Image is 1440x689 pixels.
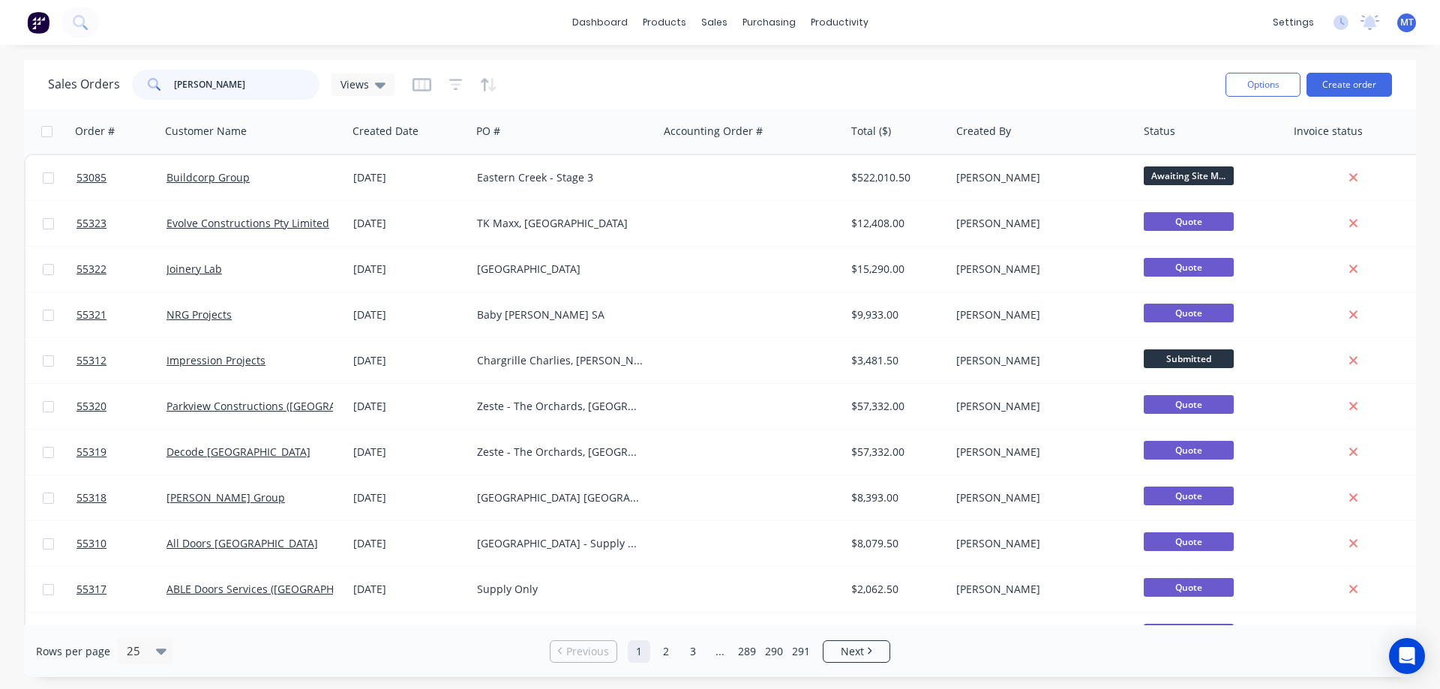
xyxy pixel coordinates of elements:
div: productivity [803,11,876,34]
div: $8,393.00 [851,490,940,505]
div: $57,332.00 [851,399,940,414]
span: 55310 [76,536,106,551]
a: Page 1 is your current page [628,640,650,663]
a: Buildcorp Group [166,170,250,184]
a: 55321 [76,292,166,337]
span: 55320 [76,399,106,414]
div: $12,408.00 [851,216,940,231]
span: Quote [1144,441,1234,460]
a: 55312 [76,338,166,383]
div: Supply Only [477,582,643,597]
div: [GEOGRAPHIC_DATA] [477,262,643,277]
div: [PERSON_NAME] [956,262,1123,277]
div: Invoice status [1294,124,1363,139]
a: Evolve Constructions Pty Limited [166,216,329,230]
span: Rows per page [36,644,110,659]
a: Parkview Constructions ([GEOGRAPHIC_DATA]) Pty Ltd [166,399,433,413]
span: 55322 [76,262,106,277]
div: $522,010.50 [851,170,940,185]
div: Baby [PERSON_NAME] SA [477,307,643,322]
ul: Pagination [544,640,896,663]
span: Quote [1144,258,1234,277]
a: Page 290 [763,640,785,663]
span: Next [841,644,864,659]
span: Quote [1144,624,1234,643]
a: Decode [GEOGRAPHIC_DATA] [166,445,310,459]
a: Page 2 [655,640,677,663]
a: 55320 [76,384,166,429]
div: [PERSON_NAME] [956,170,1123,185]
a: 55319 [76,430,166,475]
a: Page 289 [736,640,758,663]
div: Order # [75,124,115,139]
div: Accounting Order # [664,124,763,139]
div: settings [1265,11,1321,34]
a: 55322 [76,247,166,292]
a: 55318 [76,475,166,520]
a: Jump forward [709,640,731,663]
a: 55310 [76,521,166,566]
a: Page 3 [682,640,704,663]
a: [PERSON_NAME] Group [166,490,285,505]
div: [DATE] [353,307,465,322]
div: [PERSON_NAME] [956,399,1123,414]
div: [DATE] [353,536,465,551]
a: All Doors [GEOGRAPHIC_DATA] [166,536,318,550]
span: Quote [1144,304,1234,322]
div: Chargrille Charlies, [PERSON_NAME][GEOGRAPHIC_DATA] [477,353,643,368]
div: [GEOGRAPHIC_DATA] [GEOGRAPHIC_DATA] [477,490,643,505]
div: [PERSON_NAME] [956,536,1123,551]
span: 55312 [76,353,106,368]
a: 55323 [76,201,166,246]
div: $8,079.50 [851,536,940,551]
span: Submitted [1144,349,1234,368]
a: 55316 [76,613,166,658]
a: Joinery Lab [166,262,222,276]
div: [PERSON_NAME] [956,216,1123,231]
div: [PERSON_NAME] [956,307,1123,322]
a: dashboard [565,11,635,34]
div: Customer Name [165,124,247,139]
span: Quote [1144,532,1234,551]
div: $9,933.00 [851,307,940,322]
div: [DATE] [353,170,465,185]
a: NRG Projects [166,307,232,322]
div: [DATE] [353,399,465,414]
div: Total ($) [851,124,891,139]
div: [DATE] [353,353,465,368]
div: [PERSON_NAME] [956,582,1123,597]
div: PO # [476,124,500,139]
span: Views [340,76,369,92]
span: Quote [1144,487,1234,505]
span: 55318 [76,490,106,505]
div: Open Intercom Messenger [1389,638,1425,674]
span: Quote [1144,395,1234,414]
a: 55317 [76,567,166,612]
div: purchasing [735,11,803,34]
span: 55319 [76,445,106,460]
div: [DATE] [353,490,465,505]
div: Created By [956,124,1011,139]
a: Previous page [550,644,616,659]
a: 53085 [76,155,166,200]
span: 55317 [76,582,106,597]
div: Created Date [352,124,418,139]
a: Next page [823,644,889,659]
button: Options [1225,73,1300,97]
input: Search... [174,70,320,100]
span: Quote [1144,212,1234,231]
div: products [635,11,694,34]
button: Create order [1306,73,1392,97]
div: Zeste - The Orchards, [GEOGRAPHIC_DATA] [GEOGRAPHIC_DATA] [477,399,643,414]
span: 55323 [76,216,106,231]
div: Status [1144,124,1175,139]
div: [DATE] [353,582,465,597]
div: Zeste - The Orchards, [GEOGRAPHIC_DATA] [GEOGRAPHIC_DATA] [477,445,643,460]
div: $2,062.50 [851,582,940,597]
span: 53085 [76,170,106,185]
a: Impression Projects [166,353,265,367]
div: sales [694,11,735,34]
span: Quote [1144,578,1234,597]
div: [DATE] [353,216,465,231]
div: [DATE] [353,262,465,277]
